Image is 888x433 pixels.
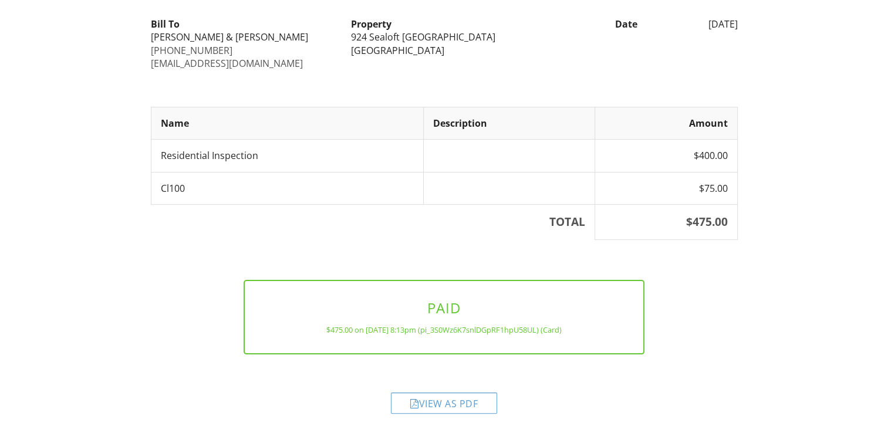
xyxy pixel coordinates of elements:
th: Description [423,107,595,139]
div: 924 Sealoft [GEOGRAPHIC_DATA] [351,31,537,43]
a: [EMAIL_ADDRESS][DOMAIN_NAME] [151,57,303,70]
div: [DATE] [644,18,745,31]
h3: PAID [264,300,624,316]
td: Cl100 [151,172,423,204]
div: [PERSON_NAME] & [PERSON_NAME] [151,31,337,43]
strong: Property [351,18,391,31]
td: $400.00 [595,140,737,172]
div: Date [544,18,644,31]
th: Name [151,107,423,139]
th: $475.00 [595,204,737,239]
div: View as PDF [391,393,497,414]
td: $75.00 [595,172,737,204]
td: Residential Inspection [151,140,423,172]
a: View as PDF [391,400,497,413]
div: [GEOGRAPHIC_DATA] [351,44,537,57]
th: Amount [595,107,737,139]
a: [PHONE_NUMBER] [151,44,232,57]
div: $475.00 on [DATE] 8:13pm (pi_3S0Wz6K7snlDGpRF1hpU58UL) (Card) [264,325,624,334]
th: TOTAL [151,204,595,239]
strong: Bill To [151,18,180,31]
